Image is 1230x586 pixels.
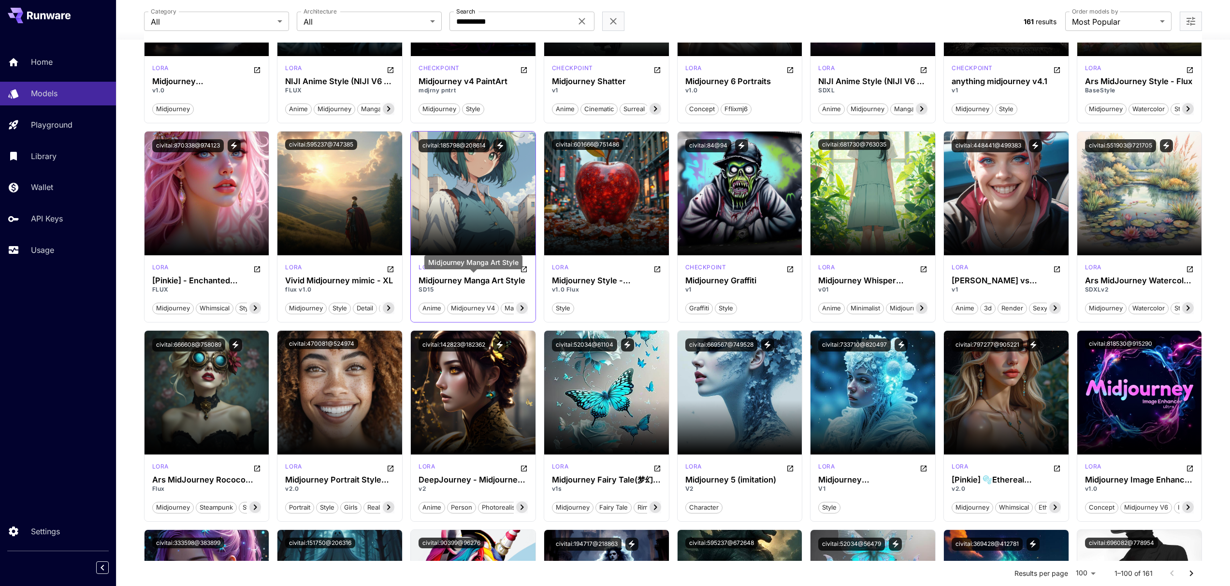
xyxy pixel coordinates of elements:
[952,503,993,513] span: midjourney
[847,103,888,115] button: midjourney
[228,139,241,152] button: View trigger words
[685,103,719,115] button: concept
[447,302,499,314] button: midjourney v4
[952,263,968,272] p: lora
[447,501,476,513] button: person
[520,462,528,474] button: Open in CivitAI
[152,501,194,513] button: midjourney
[285,538,355,548] button: civitai:151750@206316
[285,86,394,95] p: FLUX
[152,538,224,548] button: civitai:333598@383899
[501,304,528,313] span: manga
[151,16,274,28] span: All
[152,263,169,272] p: lora
[1053,64,1061,75] button: Open in CivitAI
[448,304,498,313] span: midjourney v4
[952,104,993,114] span: midjourney
[1072,16,1156,28] span: Most Popular
[462,103,484,115] button: style
[196,304,233,313] span: whimsical
[31,150,57,162] p: Library
[721,103,752,115] button: fflixmj6
[552,263,568,275] div: FLUX.1 D
[1027,338,1040,352] button: View trigger words
[152,462,169,471] p: lora
[786,263,794,275] button: Open in CivitAI
[1085,263,1101,272] p: lora
[552,263,568,272] p: lora
[552,86,661,95] p: v1
[721,104,751,114] span: fflixmj6
[1174,501,1230,513] button: image enhancer
[285,285,394,294] p: flux v1.0
[685,302,713,314] button: graffiti
[819,304,844,313] span: anime
[685,462,702,474] div: SDXL 1.0
[419,503,445,513] span: anime
[31,181,53,193] p: Wallet
[1085,338,1156,349] button: civitai:818530@915290
[552,285,661,294] p: v1.0 Flux
[239,501,261,513] button: style
[456,7,475,15] label: Search
[595,501,632,513] button: fairy tale
[285,64,302,75] div: FLUX.1 D
[1072,566,1099,580] div: 100
[952,276,1061,285] h3: [PERSON_NAME] vs Midjourney Almost Realism
[1035,501,1067,513] button: ethereal
[151,7,176,15] label: Category
[890,103,918,115] button: manga
[31,56,53,68] p: Home
[463,104,484,114] span: style
[1085,302,1127,314] button: midjourney
[285,501,314,513] button: portrait
[952,77,1061,86] h3: anything midjourney v4.1
[818,285,927,294] p: v01
[818,302,845,314] button: anime
[1171,302,1193,314] button: style
[952,501,993,513] button: midjourney
[314,103,355,115] button: midjourney
[818,77,927,86] h3: NIJI Anime Style (NIJI V6 - Midjourney) [FLUX/SDXL]
[419,139,490,152] button: civitai:185798@208614
[152,103,194,115] button: midjourney
[253,263,261,275] button: Open in CivitAI
[952,538,1023,551] button: civitai:369428@412781
[1186,64,1194,75] button: Open in CivitAI
[419,104,460,114] span: midjourney
[685,538,758,548] button: civitai:595237@672648
[685,501,723,513] button: character
[236,304,257,313] span: style
[152,64,169,75] div: SD 1.5
[634,501,656,513] button: rime
[364,503,395,513] span: realistic
[819,104,844,114] span: anime
[596,503,631,513] span: fairy tale
[761,338,774,352] button: View trigger words
[285,77,394,86] h3: NIJI Anime Style (NIJI V6 - Midjourney) [FLUX/SDXL]
[329,302,351,314] button: style
[152,86,261,95] p: v1.0
[653,64,661,75] button: Open in CivitAI
[387,64,394,75] button: Open in CivitAI
[253,462,261,474] button: Open in CivitAI
[1085,501,1118,513] button: concept
[685,338,757,352] button: civitai:669567@749528
[715,304,737,313] span: style
[1053,263,1061,275] button: Open in CivitAI
[1171,304,1192,313] span: style
[152,77,261,86] h3: Midjourney [PERSON_NAME]
[31,526,60,537] p: Settings
[152,338,225,352] button: civitai:666608@758089
[1027,538,1040,551] button: View trigger words
[152,77,261,86] div: Midjourney LoRa
[952,139,1025,152] button: civitai:448441@499383
[253,64,261,75] button: Open in CivitAI
[685,64,702,73] p: lora
[1085,64,1101,73] p: lora
[995,103,1017,115] button: style
[1085,503,1118,513] span: concept
[920,263,927,275] button: Open in CivitAI
[552,104,578,114] span: Anime
[552,503,593,513] span: midjourney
